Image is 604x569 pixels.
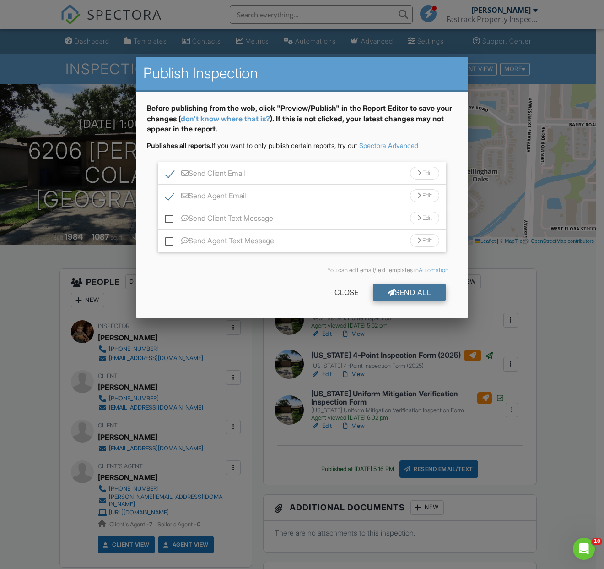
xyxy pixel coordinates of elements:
[410,189,439,202] div: Edit
[165,169,245,181] label: Send Client Email
[359,142,418,149] a: Spectora Advanced
[419,267,448,274] a: Automation
[320,284,373,301] div: Close
[181,114,270,123] a: don't know where that is?
[410,234,439,247] div: Edit
[410,167,439,180] div: Edit
[592,538,602,545] span: 10
[573,538,595,560] iframe: Intercom live chat
[410,212,439,224] div: Edit
[165,191,246,203] label: Send Agent Email
[165,236,274,248] label: Send Agent Text Message
[373,284,446,301] div: Send All
[147,142,357,149] span: If you want to only publish certain reports, try out
[147,103,457,141] div: Before publishing from the web, click "Preview/Publish" in the Report Editor to save your changes...
[147,142,212,149] strong: Publishes all reports.
[154,267,450,274] div: You can edit email/text templates in .
[143,64,461,82] h2: Publish Inspection
[165,214,273,225] label: Send Client Text Message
